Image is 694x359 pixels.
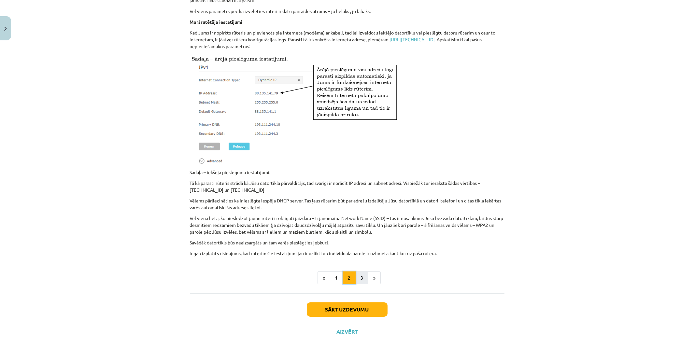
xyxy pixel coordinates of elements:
[4,27,7,31] img: icon-close-lesson-0947bae3869378f0d4975bcd49f059093ad1ed9edebbc8119c70593378902aed.svg
[190,19,243,25] strong: Maršrutētāja iestatījumi
[190,29,504,50] p: Kad Jums ir nopirkts rūteris un pievienots pie interneta (modēma) ar kabeli, tad lai izveidotu ie...
[355,271,368,284] button: 3
[190,169,504,176] p: Sadaļa – iekšējā pieslēguma iestatījumi.
[190,8,504,15] p: Vēl viens parametrs pēc kā izvēlēties rūteri ir datu pārraides ātrums – jo lielāks , jo labāks.
[190,197,504,211] p: Vēlams pārliecināties ka ir ieslēgta iespēja DHCP server. Tas ļaus rūterim būt par adrešu izdalīt...
[190,250,504,257] p: Ir gan izplatīts risinājums, kad rūterim šie iestatījumi jau ir uzlikti un individuāla parole ir ...
[307,302,388,317] button: Sākt uzdevumu
[318,271,330,284] button: «
[190,180,504,193] p: Tā kā parasti rūteris strādā kā Jūsu datortīkla pārvaldītājs, tad svarīgi ir norādīt IP adresi un...
[368,271,381,284] button: »
[190,271,504,284] nav: Page navigation example
[390,36,435,42] a: [URL][TECHNICAL_ID]
[335,328,360,335] button: Aizvērt
[190,239,504,246] p: Savādāk datortīkls būs neaizsargāts un tam varēs pieslēgties jebkurš.
[330,271,343,284] button: 1
[343,271,356,284] button: 2
[190,215,504,235] p: Vēl viena lieta, ko pieslēdzot jaunu rūteri ir obligāti jāizdara – Ir jānomaina Network Name (SSI...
